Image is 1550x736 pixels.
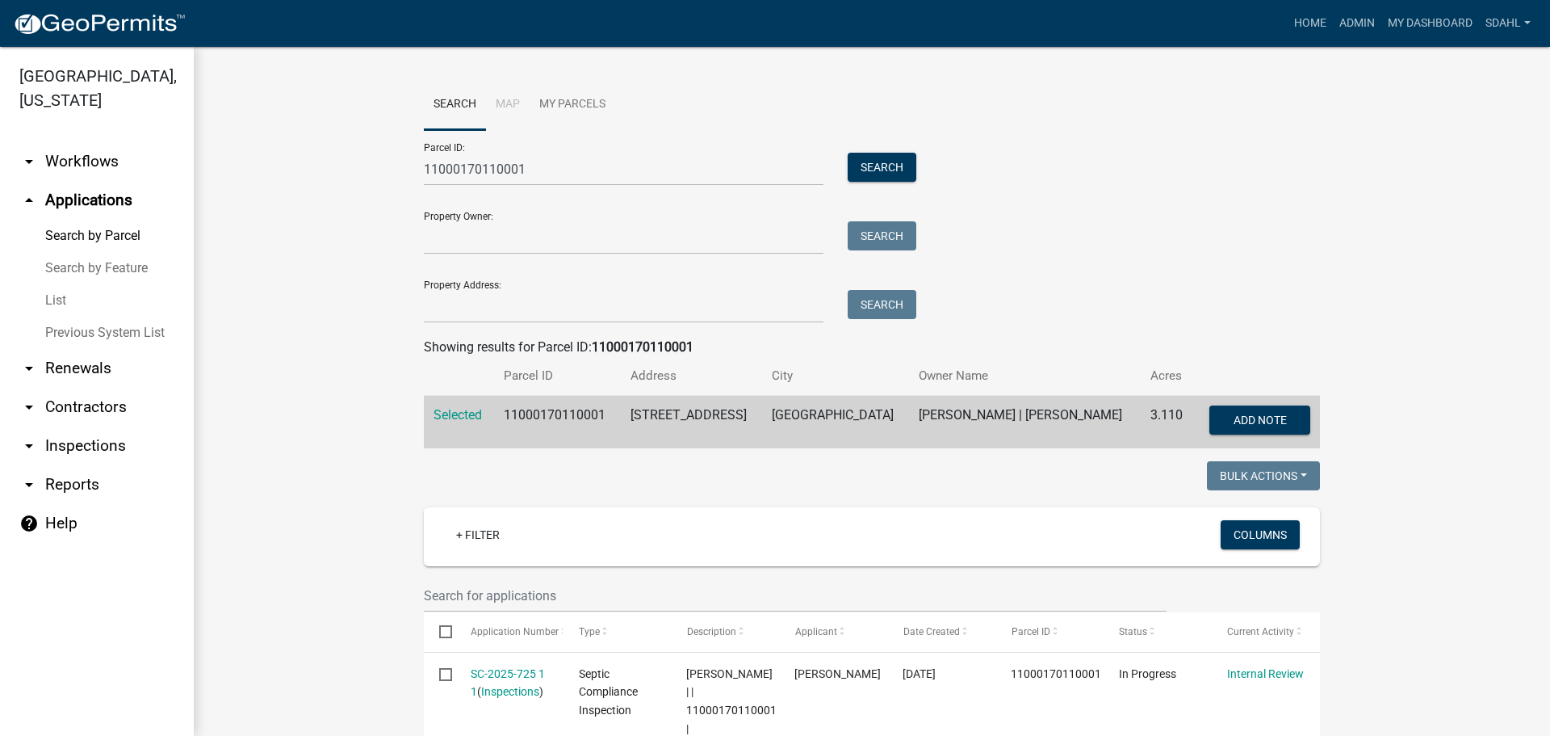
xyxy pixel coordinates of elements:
a: Home [1288,8,1333,39]
th: Owner Name [909,357,1141,395]
span: Description [686,626,735,637]
a: sdahl [1479,8,1537,39]
span: Add Note [1233,414,1286,427]
i: arrow_drop_down [19,397,39,417]
button: Search [848,153,916,182]
a: Internal Review [1227,667,1304,680]
th: Parcel ID [494,357,620,395]
a: Search [424,79,486,131]
span: Parcel ID [1011,626,1049,637]
i: arrow_drop_down [19,152,39,171]
span: Septic Compliance Inspection [579,667,638,717]
span: Type [579,626,600,637]
span: 10/14/2025 [903,667,936,680]
i: arrow_drop_down [19,475,39,494]
td: 3.110 [1141,396,1195,449]
th: Acres [1141,357,1195,395]
a: + Filter [443,520,513,549]
td: [STREET_ADDRESS] [621,396,762,449]
span: Date Created [903,626,959,637]
datatable-header-cell: Current Activity [1212,612,1320,651]
span: 11000170110001 [1011,667,1101,680]
span: Status [1119,626,1147,637]
a: SC-2025-725 1 1 [471,667,545,699]
span: In Progress [1119,667,1176,680]
button: Add Note [1209,406,1310,435]
a: Admin [1333,8,1381,39]
span: Scott M Ellingson [794,667,881,680]
td: [GEOGRAPHIC_DATA] [762,396,909,449]
th: Address [621,357,762,395]
div: Showing results for Parcel ID: [424,338,1320,357]
i: arrow_drop_down [19,359,39,378]
datatable-header-cell: Description [671,612,779,651]
a: Selected [434,407,482,423]
span: Application Number [471,626,559,637]
span: Applicant [794,626,836,637]
i: arrow_drop_down [19,436,39,456]
td: 11000170110001 [494,396,620,449]
div: ( ) [471,665,548,702]
input: Search for applications [424,579,1167,612]
button: Search [848,290,916,319]
i: help [19,514,39,533]
button: Search [848,221,916,250]
datatable-header-cell: Date Created [887,612,995,651]
datatable-header-cell: Application Number [455,612,563,651]
datatable-header-cell: Parcel ID [995,612,1104,651]
th: City [762,357,909,395]
button: Bulk Actions [1207,461,1320,490]
datatable-header-cell: Status [1104,612,1212,651]
span: Current Activity [1227,626,1294,637]
a: My Parcels [530,79,615,131]
a: My Dashboard [1381,8,1479,39]
a: Inspections [481,685,539,698]
td: [PERSON_NAME] | [PERSON_NAME] [909,396,1141,449]
i: arrow_drop_up [19,191,39,210]
datatable-header-cell: Type [563,612,671,651]
datatable-header-cell: Applicant [779,612,887,651]
strong: 11000170110001 [592,339,693,355]
datatable-header-cell: Select [424,612,455,651]
button: Columns [1221,520,1300,549]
